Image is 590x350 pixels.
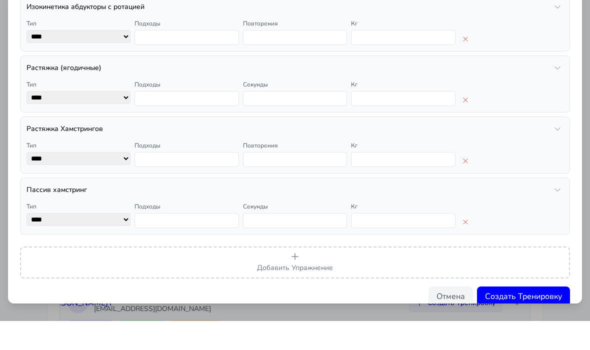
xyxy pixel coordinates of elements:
label: Секунды [243,109,268,117]
button: Отмена [428,315,473,335]
label: Подходы [134,170,160,178]
label: Подходы [134,109,160,117]
label: Повторения [243,48,277,56]
label: Кг [351,109,357,117]
label: Подходы [134,231,160,239]
label: Кг [351,231,357,239]
label: Кг [351,170,357,178]
label: Тип [26,170,36,178]
h3: Пассив хамстринг [26,214,87,224]
label: Подходы [134,48,160,56]
span: Добавить Упражнение [257,292,333,301]
button: Создать Тренировку [477,315,570,335]
label: Тип [26,109,36,117]
label: Кг [351,48,357,56]
h3: Изокинетика абдукторы с ротацией [26,31,144,41]
label: Тип [26,231,36,239]
label: Повторения [243,170,277,178]
label: Секунды [243,231,268,239]
h3: Растяжка Хамстрингов [26,153,103,163]
label: Тип [26,48,36,56]
button: Добавить Упражнение [20,275,570,307]
h3: Растяжка (ягодичные) [26,92,101,102]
